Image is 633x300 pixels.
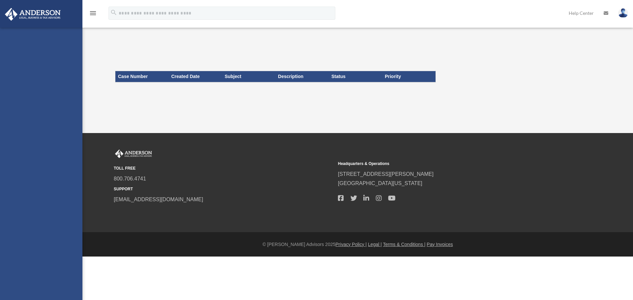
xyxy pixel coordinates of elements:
a: [GEOGRAPHIC_DATA][US_STATE] [338,180,422,186]
a: Privacy Policy | [336,242,367,247]
a: Pay Invoices [427,242,453,247]
a: 800.706.4741 [114,176,146,181]
small: Headquarters & Operations [338,160,558,167]
small: SUPPORT [114,186,333,193]
img: Anderson Advisors Platinum Portal [3,8,63,21]
a: Terms & Conditions | [383,242,426,247]
th: Subject [222,71,275,82]
i: menu [89,9,97,17]
i: search [110,9,117,16]
img: User Pic [618,8,628,18]
a: Legal | [368,242,382,247]
small: TOLL FREE [114,165,333,172]
th: Description [275,71,329,82]
th: Priority [382,71,436,82]
div: © [PERSON_NAME] Advisors 2025 [82,240,633,249]
a: menu [89,12,97,17]
img: Anderson Advisors Platinum Portal [114,150,153,158]
a: [STREET_ADDRESS][PERSON_NAME] [338,171,434,177]
th: Created Date [168,71,222,82]
a: [EMAIL_ADDRESS][DOMAIN_NAME] [114,197,203,202]
th: Status [329,71,382,82]
th: Case Number [115,71,169,82]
